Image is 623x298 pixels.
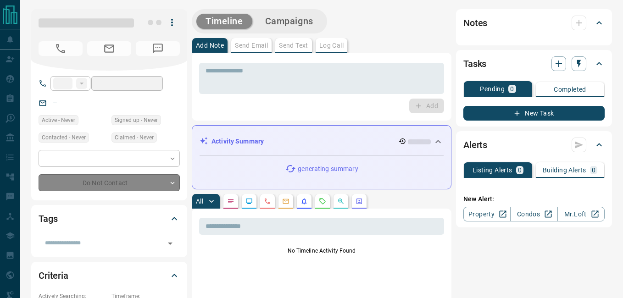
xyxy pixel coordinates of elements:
[463,194,605,204] p: New Alert:
[227,198,234,205] svg: Notes
[42,116,75,125] span: Active - Never
[298,164,358,174] p: generating summary
[463,134,605,156] div: Alerts
[39,174,180,191] div: Do Not Contact
[200,133,444,150] div: Activity Summary
[196,42,224,49] p: Add Note
[53,99,57,106] a: --
[42,133,86,142] span: Contacted - Never
[115,116,158,125] span: Signed up - Never
[480,86,505,92] p: Pending
[510,86,514,92] p: 0
[463,207,511,221] a: Property
[463,138,487,152] h2: Alerts
[463,12,605,34] div: Notes
[256,14,323,29] button: Campaigns
[557,207,605,221] a: Mr.Loft
[473,167,512,173] p: Listing Alerts
[39,41,83,56] span: No Number
[463,16,487,30] h2: Notes
[518,167,522,173] p: 0
[300,198,308,205] svg: Listing Alerts
[199,247,444,255] p: No Timeline Activity Found
[115,133,154,142] span: Claimed - Never
[463,53,605,75] div: Tasks
[264,198,271,205] svg: Calls
[39,265,180,287] div: Criteria
[39,208,180,230] div: Tags
[543,167,586,173] p: Building Alerts
[196,198,203,204] p: All
[592,167,595,173] p: 0
[510,207,557,221] a: Condos
[136,41,180,56] span: No Number
[39,211,57,226] h2: Tags
[337,198,345,205] svg: Opportunities
[282,198,289,205] svg: Emails
[319,198,326,205] svg: Requests
[554,86,586,93] p: Completed
[245,198,253,205] svg: Lead Browsing Activity
[463,56,486,71] h2: Tasks
[356,198,363,205] svg: Agent Actions
[164,237,177,250] button: Open
[463,106,605,121] button: New Task
[39,268,68,283] h2: Criteria
[196,14,252,29] button: Timeline
[211,137,264,146] p: Activity Summary
[87,41,131,56] span: No Email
